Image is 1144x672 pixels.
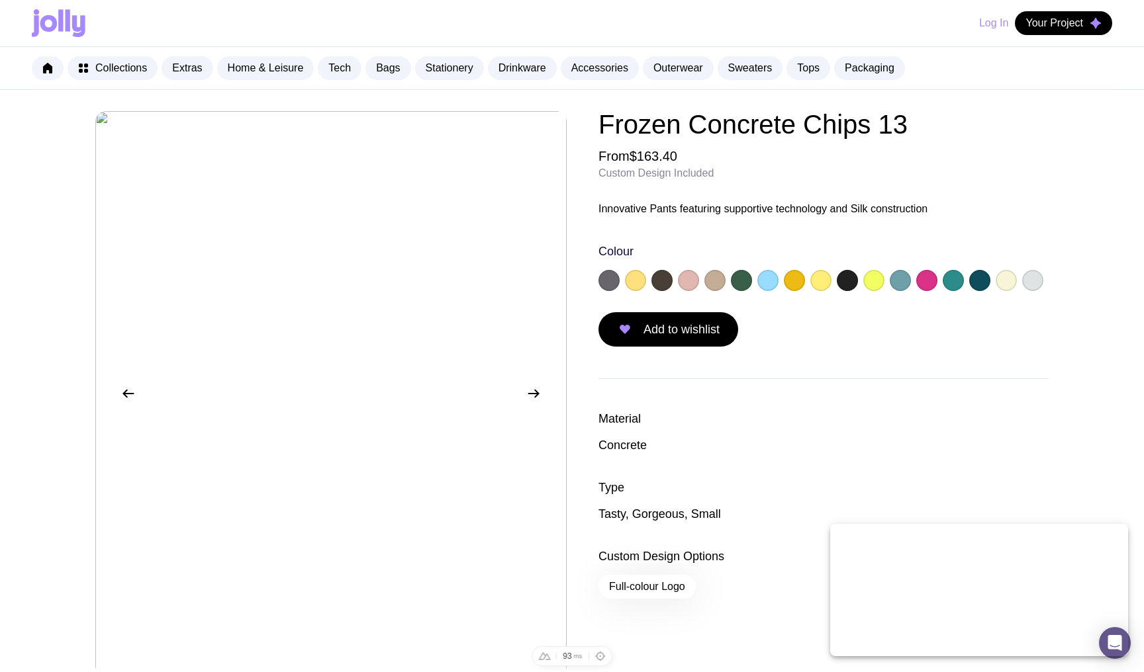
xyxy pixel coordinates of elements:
[787,56,830,80] a: Tops
[598,437,1049,453] p: Concrete
[598,506,1049,522] p: Tasty, Gorgeous, Small
[1025,17,1083,30] span: Your Project
[488,56,557,80] a: Drinkware
[630,149,677,163] span: $163.40
[718,56,783,80] a: Sweaters
[68,56,158,80] a: Collections
[598,111,1049,138] h1: Frozen Concrete Chips 13
[415,56,484,80] a: Stationery
[561,56,639,80] a: Accessories
[598,548,1049,564] h3: Custom Design Options
[95,62,147,75] span: Collections
[598,167,714,180] span: Custom Design Included
[598,480,1049,495] h3: Type
[834,56,905,80] a: Packaging
[598,312,738,347] button: Add to wishlist
[598,148,677,164] span: From
[979,11,1008,35] button: Log In
[598,201,1049,217] p: Innovative Pants featuring supportive technology and Silk construction
[162,56,213,80] a: Extras
[217,56,314,80] a: Home & Leisure
[598,411,1049,427] h3: Material
[643,56,714,80] a: Outerwear
[1015,11,1112,35] button: Your Project
[365,56,410,80] a: Bags
[598,243,634,259] h3: Colour
[643,321,720,337] span: Add to wishlist
[318,56,361,80] a: Tech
